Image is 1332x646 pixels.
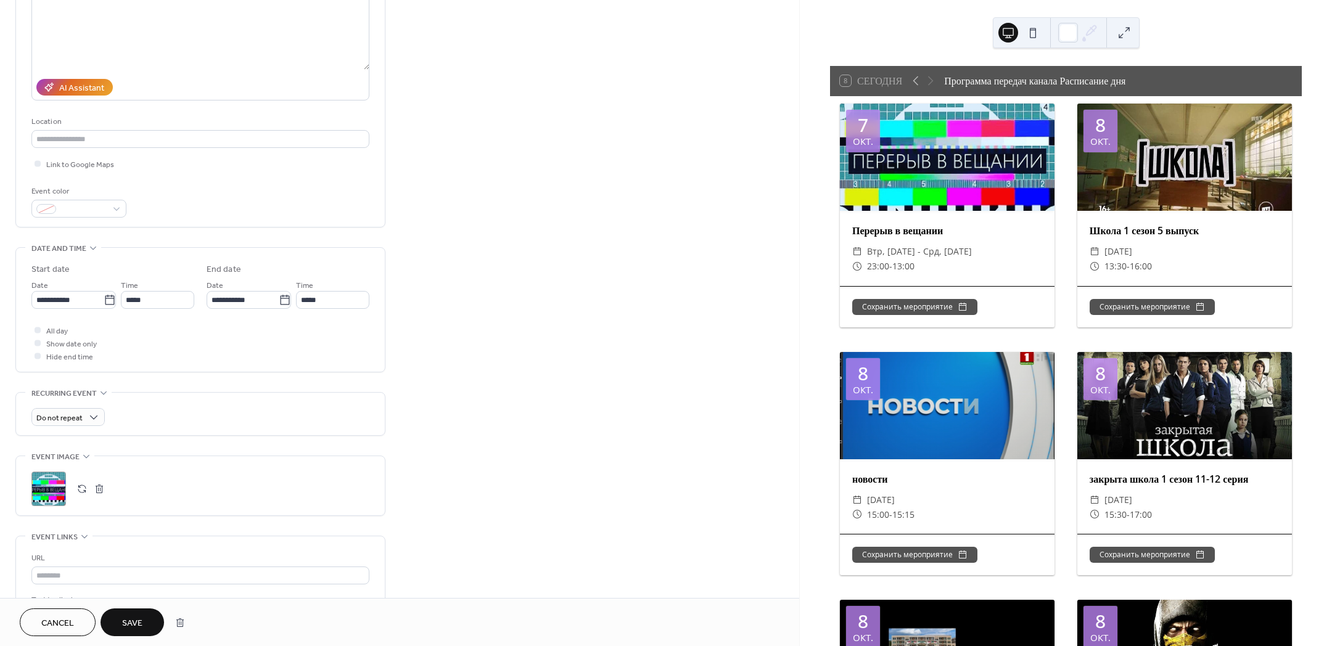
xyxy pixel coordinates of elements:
[840,472,1054,486] div: новости
[31,263,70,276] div: Start date
[1095,612,1106,631] div: 8
[31,387,97,400] span: Recurring event
[853,633,873,642] div: окт.
[853,137,873,146] div: окт.
[207,263,241,276] div: End date
[1090,507,1100,522] div: ​
[31,472,66,506] div: ;
[852,244,862,259] div: ​
[46,351,93,364] span: Hide end time
[1090,633,1111,642] div: окт.
[31,242,86,255] span: Date and time
[296,279,313,292] span: Time
[1090,547,1215,563] button: Сохранить мероприятие
[852,507,862,522] div: ​
[1130,507,1152,522] span: 17:00
[867,507,889,522] span: 15:00
[853,385,873,395] div: окт.
[46,158,114,171] span: Link to Google Maps
[31,552,367,565] div: URL
[867,493,895,507] span: [DATE]
[858,364,868,383] div: 8
[41,617,74,630] span: Cancel
[31,185,124,198] div: Event color
[840,223,1054,238] div: Перерыв в вещании
[36,79,113,96] button: AI Assistant
[1127,507,1130,522] span: -
[852,493,862,507] div: ​
[1104,507,1127,522] span: 15:30
[31,451,80,464] span: Event image
[1090,244,1100,259] div: ​
[944,73,1125,88] div: Программа передач канала Расписание дня
[1130,259,1152,274] span: 16:00
[852,299,977,315] button: Сохранить мероприятие
[852,259,862,274] div: ​
[852,547,977,563] button: Сохранить мероприятие
[1090,493,1100,507] div: ​
[892,259,915,274] span: 13:00
[1090,259,1100,274] div: ​
[1127,259,1130,274] span: -
[858,116,868,134] div: 7
[867,259,889,274] span: 23:00
[1090,385,1111,395] div: окт.
[1104,493,1132,507] span: [DATE]
[858,612,868,631] div: 8
[31,279,48,292] span: Date
[867,244,972,259] span: втр, [DATE] - срд, [DATE]
[1104,244,1132,259] span: [DATE]
[46,338,97,351] span: Show date only
[20,608,96,636] button: Cancel
[46,325,68,338] span: All day
[1077,223,1292,238] div: Школа 1 сезон 5 выпуск
[31,594,367,607] div: Text to display
[31,115,367,128] div: Location
[1095,364,1106,383] div: 8
[1104,259,1127,274] span: 13:30
[207,279,223,292] span: Date
[1077,472,1292,486] div: закрыта школа 1 сезон 11-12 серия
[1090,137,1111,146] div: окт.
[889,507,892,522] span: -
[1095,116,1106,134] div: 8
[36,411,83,425] span: Do not repeat
[31,531,78,544] span: Event links
[889,259,892,274] span: -
[59,82,104,95] div: AI Assistant
[1090,299,1215,315] button: Сохранить мероприятие
[122,617,142,630] span: Save
[892,507,915,522] span: 15:15
[101,608,164,636] button: Save
[121,279,138,292] span: Time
